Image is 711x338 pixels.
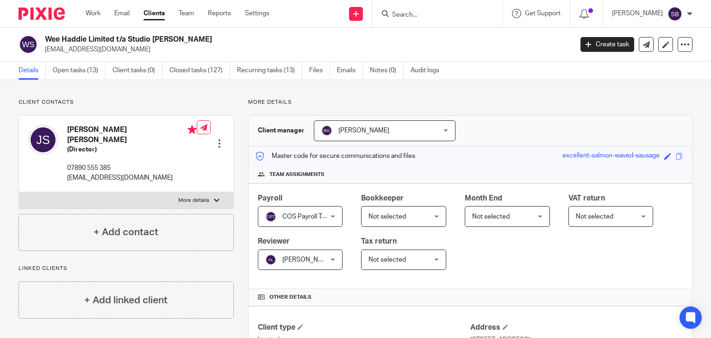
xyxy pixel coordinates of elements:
[612,9,663,18] p: [PERSON_NAME]
[258,323,470,332] h4: Client type
[28,125,58,155] img: svg%3E
[178,197,209,204] p: More details
[361,238,397,245] span: Tax return
[256,151,415,161] p: Master code for secure communications and files
[465,194,502,202] span: Month End
[391,11,474,19] input: Search
[258,194,282,202] span: Payroll
[368,257,406,263] span: Not selected
[237,62,302,80] a: Recurring tasks (13)
[19,62,46,80] a: Details
[67,125,197,145] h4: [PERSON_NAME] [PERSON_NAME]
[19,7,65,20] img: Pixie
[368,213,406,220] span: Not selected
[67,163,197,173] p: 07890 555 385
[67,145,197,154] h5: (Director)
[470,323,683,332] h4: Address
[86,9,100,18] a: Work
[576,213,613,220] span: Not selected
[187,125,197,134] i: Primary
[169,62,230,80] a: Closed tasks (127)
[361,194,404,202] span: Bookkeeper
[258,238,290,245] span: Reviewer
[411,62,446,80] a: Audit logs
[53,62,106,80] a: Open tasks (13)
[269,171,324,178] span: Team assignments
[337,62,363,80] a: Emails
[94,225,158,239] h4: + Add contact
[269,294,312,301] span: Other details
[258,126,305,135] h3: Client manager
[19,99,234,106] p: Client contacts
[667,6,682,21] img: svg%3E
[309,62,330,80] a: Files
[19,265,234,272] p: Linked clients
[45,35,462,44] h2: Wee Haddie Limited t/a Studio [PERSON_NAME]
[45,45,567,54] p: [EMAIL_ADDRESS][DOMAIN_NAME]
[19,35,38,54] img: svg%3E
[282,213,334,220] span: COS Payroll Team
[208,9,231,18] a: Reports
[580,37,634,52] a: Create task
[114,9,130,18] a: Email
[84,293,168,307] h4: + Add linked client
[282,257,333,263] span: [PERSON_NAME]
[472,213,510,220] span: Not selected
[265,254,276,265] img: svg%3E
[245,9,269,18] a: Settings
[562,151,660,162] div: excellent-salmon-waved-sausage
[568,194,605,202] span: VAT return
[525,10,561,17] span: Get Support
[338,127,389,134] span: [PERSON_NAME]
[67,173,197,182] p: [EMAIL_ADDRESS][DOMAIN_NAME]
[265,211,276,222] img: svg%3E
[143,9,165,18] a: Clients
[370,62,404,80] a: Notes (0)
[248,99,692,106] p: More details
[321,125,332,136] img: svg%3E
[112,62,162,80] a: Client tasks (0)
[179,9,194,18] a: Team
